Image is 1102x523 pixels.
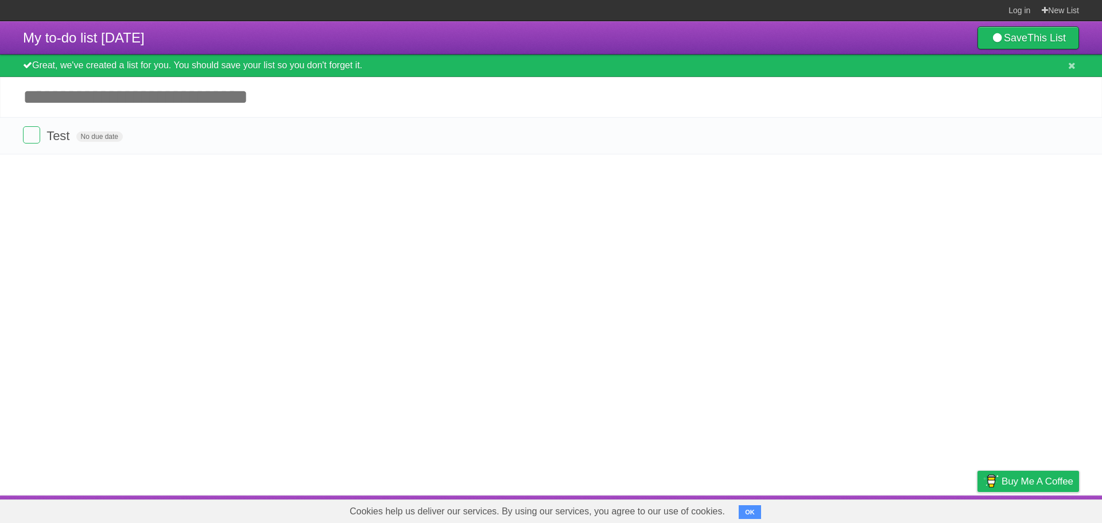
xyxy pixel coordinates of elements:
span: Test [46,129,72,143]
a: Privacy [963,498,992,520]
a: Suggest a feature [1007,498,1079,520]
span: Cookies help us deliver our services. By using our services, you agree to our use of cookies. [338,500,736,523]
a: Developers [863,498,909,520]
span: My to-do list [DATE] [23,30,145,45]
label: Done [23,126,40,144]
a: About [825,498,849,520]
a: SaveThis List [977,26,1079,49]
a: Buy me a coffee [977,471,1079,492]
a: Terms [923,498,949,520]
span: Buy me a coffee [1002,471,1073,491]
button: OK [739,505,761,519]
b: This List [1027,32,1066,44]
span: No due date [76,131,123,142]
img: Buy me a coffee [983,471,999,491]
